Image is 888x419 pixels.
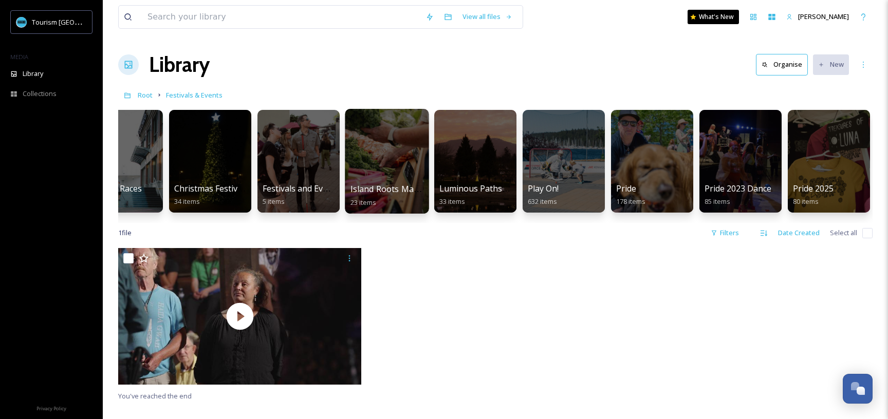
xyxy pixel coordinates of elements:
[118,228,132,238] span: 1 file
[528,197,557,206] span: 632 items
[350,183,430,195] span: Island Roots Market
[263,184,340,206] a: Festivals and Events5 items
[138,90,153,100] span: Root
[773,223,825,243] div: Date Created
[616,184,645,206] a: Pride178 items
[705,184,771,206] a: Pride 2023 Dance85 items
[705,183,771,194] span: Pride 2023 Dance
[439,183,523,194] span: Luminous Paths 2025
[23,69,43,79] span: Library
[756,54,813,75] a: Organise
[118,391,192,401] span: You've reached the end
[813,54,849,74] button: New
[16,17,27,27] img: tourism_nanaimo_logo.jpeg
[793,183,834,194] span: Pride 2025
[528,183,559,194] span: Play On!
[830,228,857,238] span: Select all
[36,405,66,412] span: Privacy Policy
[350,184,430,207] a: Island Roots Market23 items
[138,89,153,101] a: Root
[23,89,57,99] span: Collections
[263,183,340,194] span: Festivals and Events
[706,223,744,243] div: Filters
[616,183,636,194] span: Pride
[843,374,873,404] button: Open Chat
[118,248,361,385] img: thumbnail
[174,197,200,206] span: 34 items
[166,90,223,100] span: Festivals & Events
[793,184,834,206] a: Pride 202580 items
[688,10,739,24] a: What's New
[439,197,465,206] span: 33 items
[350,197,377,206] span: 23 items
[263,197,285,206] span: 5 items
[10,53,28,61] span: MEDIA
[32,17,124,27] span: Tourism [GEOGRAPHIC_DATA]
[756,54,808,75] button: Organise
[142,6,420,28] input: Search your library
[793,197,819,206] span: 80 items
[528,184,559,206] a: Play On!632 items
[439,184,523,206] a: Luminous Paths 202533 items
[705,197,730,206] span: 85 items
[166,89,223,101] a: Festivals & Events
[174,183,251,194] span: Christmas Festivites
[781,7,854,27] a: [PERSON_NAME]
[616,197,645,206] span: 178 items
[798,12,849,21] span: [PERSON_NAME]
[149,49,210,80] a: Library
[36,402,66,414] a: Privacy Policy
[174,184,251,206] a: Christmas Festivites34 items
[457,7,517,27] a: View all files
